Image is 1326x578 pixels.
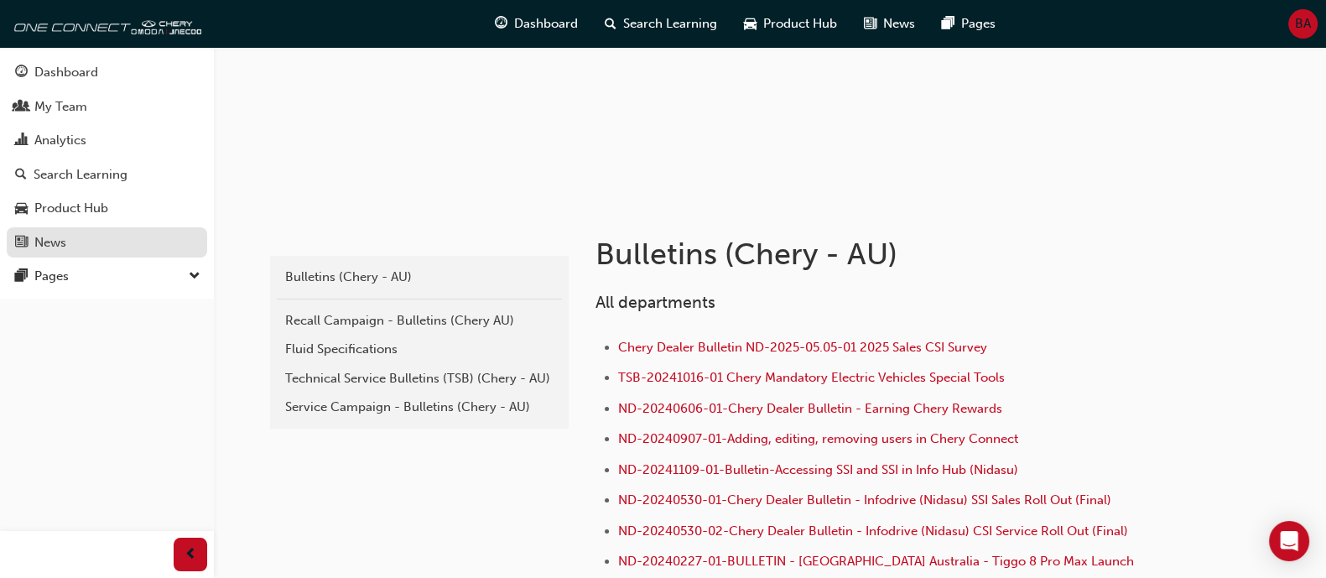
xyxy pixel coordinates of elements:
[850,7,928,41] a: news-iconNews
[34,267,69,286] div: Pages
[618,370,1005,385] a: TSB-20241016-01 Chery Mandatory Electric Vehicles Special Tools
[285,398,554,417] div: Service Campaign - Bulletins (Chery - AU)
[928,7,1009,41] a: pages-iconPages
[34,131,86,150] div: Analytics
[618,492,1111,508] a: ND-20240530-01-Chery Dealer Bulletin - Infodrive (Nidasu) SSI Sales Roll Out (Final)
[961,14,996,34] span: Pages
[7,261,207,292] button: Pages
[1269,521,1309,561] div: Open Intercom Messenger
[285,340,554,359] div: Fluid Specifications
[185,544,197,565] span: prev-icon
[605,13,616,34] span: search-icon
[8,7,201,40] img: oneconnect
[285,311,554,331] div: Recall Campaign - Bulletins (Chery AU)
[495,13,507,34] span: guage-icon
[618,523,1128,539] a: ND-20240530-02-Chery Dealer Bulletin - Infodrive (Nidasu) CSI Service Roll Out (Final)
[7,159,207,190] a: Search Learning
[285,369,554,388] div: Technical Service Bulletins (TSB) (Chery - AU)
[618,401,1002,416] a: ND-20240606-01-Chery Dealer Bulletin - Earning Chery Rewards
[34,63,98,82] div: Dashboard
[34,97,87,117] div: My Team
[15,65,28,81] span: guage-icon
[942,13,954,34] span: pages-icon
[623,14,717,34] span: Search Learning
[618,340,987,355] a: Chery Dealer Bulletin ND-2025-05.05-01 2025 Sales CSI Survey
[7,193,207,224] a: Product Hub
[277,306,562,336] a: Recall Campaign - Bulletins (Chery AU)
[731,7,850,41] a: car-iconProduct Hub
[7,54,207,261] button: DashboardMy TeamAnalyticsSearch LearningProduct HubNews
[595,236,1146,273] h1: Bulletins (Chery - AU)
[7,57,207,88] a: Dashboard
[7,91,207,122] a: My Team
[514,14,578,34] span: Dashboard
[7,125,207,156] a: Analytics
[15,168,27,183] span: search-icon
[15,236,28,251] span: news-icon
[34,199,108,218] div: Product Hub
[591,7,731,41] a: search-iconSearch Learning
[7,227,207,258] a: News
[864,13,876,34] span: news-icon
[34,233,66,253] div: News
[618,431,1018,446] a: ND-20240907-01-Adding, editing, removing users in Chery Connect
[277,393,562,422] a: Service Campaign - Bulletins (Chery - AU)
[277,263,562,292] a: Bulletins (Chery - AU)
[34,165,127,185] div: Search Learning
[595,293,715,312] span: All departments
[744,13,757,34] span: car-icon
[15,133,28,148] span: chart-icon
[1295,14,1311,34] span: BA
[189,266,200,288] span: down-icon
[1288,9,1318,39] button: BA
[285,268,554,287] div: Bulletins (Chery - AU)
[15,269,28,284] span: pages-icon
[883,14,915,34] span: News
[481,7,591,41] a: guage-iconDashboard
[277,364,562,393] a: Technical Service Bulletins (TSB) (Chery - AU)
[763,14,837,34] span: Product Hub
[15,100,28,115] span: people-icon
[15,201,28,216] span: car-icon
[277,335,562,364] a: Fluid Specifications
[618,462,1018,477] a: ND-20241109-01-Bulletin-Accessing SSI and SSI in Info Hub (Nidasu)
